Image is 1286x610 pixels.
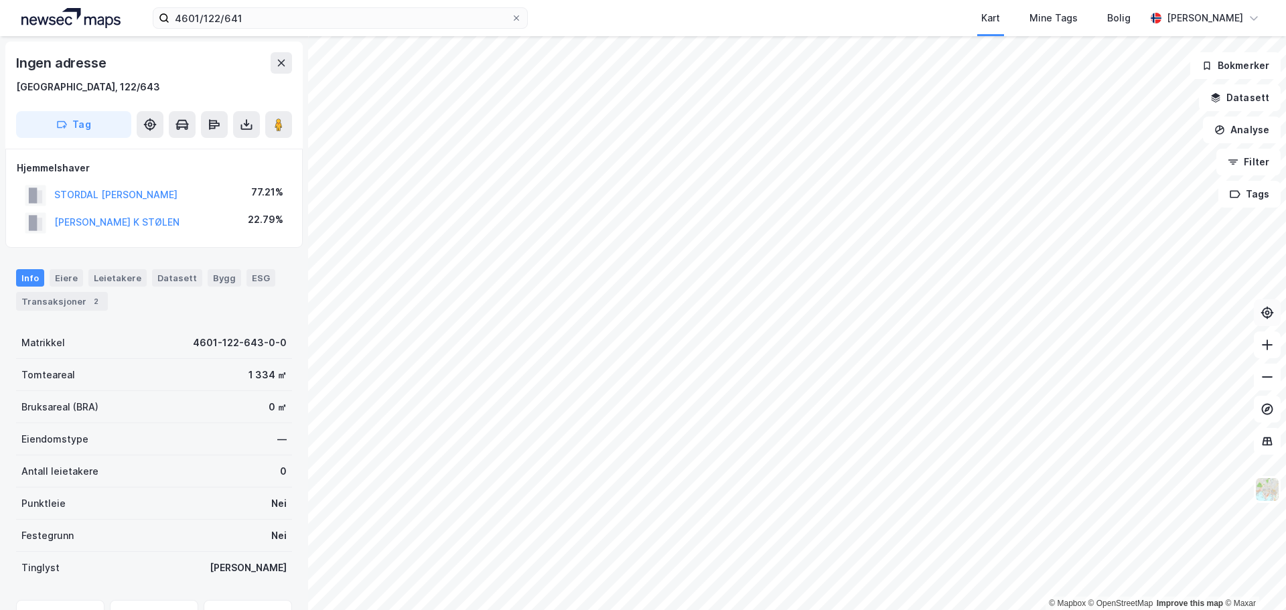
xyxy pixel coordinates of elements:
div: Bolig [1107,10,1131,26]
button: Datasett [1199,84,1281,111]
div: Mine Tags [1029,10,1078,26]
div: Tomteareal [21,367,75,383]
div: Matrikkel [21,335,65,351]
div: Eiendomstype [21,431,88,447]
div: [GEOGRAPHIC_DATA], 122/643 [16,79,160,95]
div: Leietakere [88,269,147,287]
button: Analyse [1203,117,1281,143]
div: Ingen adresse [16,52,109,74]
button: Tag [16,111,131,138]
div: 4601-122-643-0-0 [193,335,287,351]
div: Datasett [152,269,202,287]
div: 22.79% [248,212,283,228]
input: Søk på adresse, matrikkel, gårdeiere, leietakere eller personer [169,8,511,28]
div: 2 [89,295,102,308]
div: Tinglyst [21,560,60,576]
div: 0 ㎡ [269,399,287,415]
div: Hjemmelshaver [17,160,291,176]
div: 1 334 ㎡ [248,367,287,383]
div: Punktleie [21,495,66,512]
div: Festegrunn [21,528,74,544]
div: Antall leietakere [21,463,98,479]
div: Eiere [50,269,83,287]
a: OpenStreetMap [1088,599,1153,608]
div: — [277,431,287,447]
div: Kontrollprogram for chat [1219,546,1286,610]
div: Info [16,269,44,287]
div: Bruksareal (BRA) [21,399,98,415]
button: Tags [1218,181,1281,208]
button: Filter [1216,149,1281,175]
div: [PERSON_NAME] [1167,10,1243,26]
div: Transaksjoner [16,292,108,311]
button: Bokmerker [1190,52,1281,79]
img: Z [1255,477,1280,502]
div: Bygg [208,269,241,287]
div: Nei [271,495,287,512]
div: Kart [981,10,1000,26]
div: [PERSON_NAME] [210,560,287,576]
a: Mapbox [1049,599,1086,608]
div: 77.21% [251,184,283,200]
iframe: Chat Widget [1219,546,1286,610]
a: Improve this map [1157,599,1223,608]
img: logo.a4113a55bc3d86da70a041830d287a7e.svg [21,8,121,28]
div: ESG [246,269,275,287]
div: Nei [271,528,287,544]
div: 0 [280,463,287,479]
